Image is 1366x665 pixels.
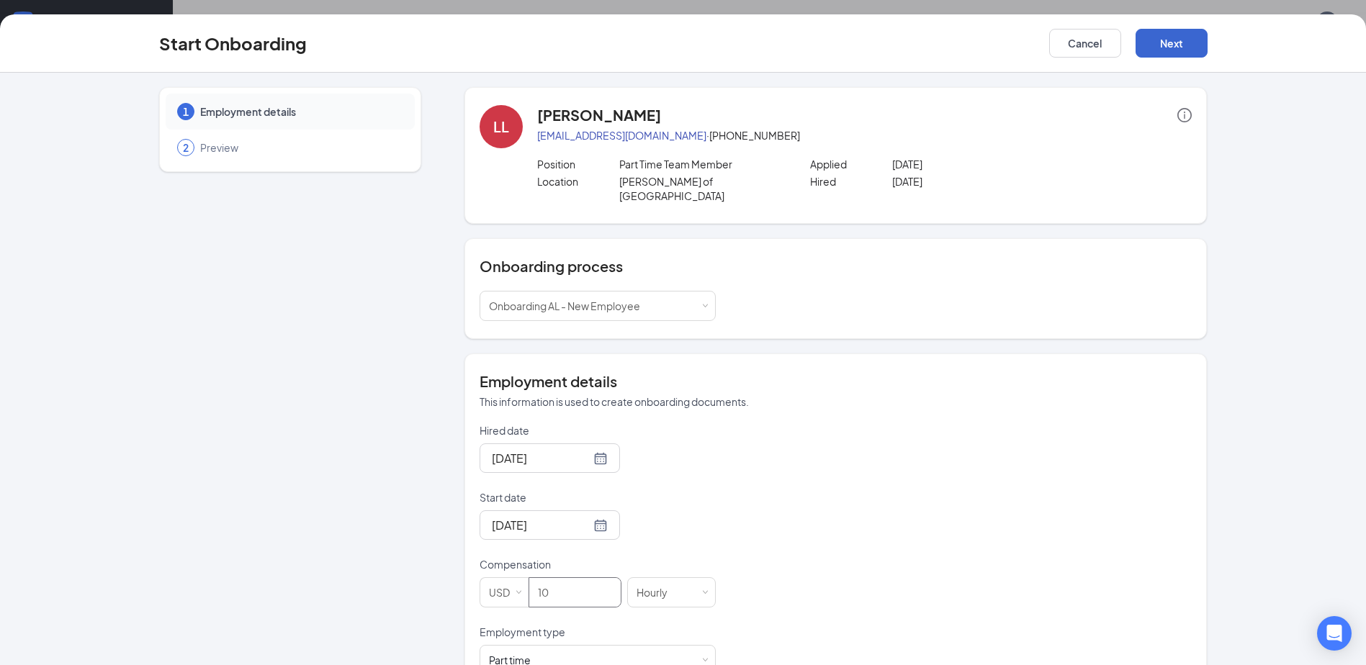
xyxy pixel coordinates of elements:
p: Compensation [480,557,716,571]
div: [object Object] [489,291,650,320]
div: USD [489,578,520,607]
p: Applied [810,157,892,171]
p: Location [537,174,619,189]
h4: Employment details [480,371,1192,392]
span: 2 [183,140,189,155]
input: Amount [529,578,621,607]
p: Hired [810,174,892,189]
span: Onboarding AL - New Employee [489,299,640,312]
span: 1 [183,104,189,119]
h4: [PERSON_NAME] [537,105,661,125]
p: · [PHONE_NUMBER] [537,128,1192,142]
p: [DATE] [892,157,1056,171]
span: Employment details [200,104,400,119]
p: Employment type [480,625,716,639]
div: Hourly [637,578,678,607]
p: Start date [480,490,716,505]
div: LL [493,117,509,137]
p: Position [537,157,619,171]
p: Hired date [480,423,716,438]
p: [DATE] [892,174,1056,189]
a: [EMAIL_ADDRESS][DOMAIN_NAME] [537,129,706,142]
button: Next [1136,29,1208,58]
p: This information is used to create onboarding documents. [480,394,1192,409]
p: [PERSON_NAME] of [GEOGRAPHIC_DATA] [619,174,783,203]
span: info-circle [1177,108,1192,122]
h4: Onboarding process [480,256,1192,276]
input: Sep 15, 2025 [492,449,590,467]
span: Preview [200,140,400,155]
input: Sep 15, 2025 [492,516,590,534]
p: Part Time Team Member [619,157,783,171]
button: Cancel [1049,29,1121,58]
div: Open Intercom Messenger [1317,616,1352,651]
h3: Start Onboarding [159,31,307,55]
